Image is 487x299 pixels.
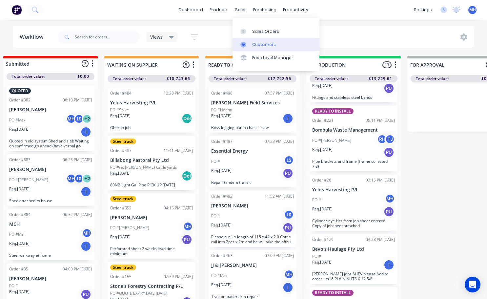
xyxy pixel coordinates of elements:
[110,90,132,96] div: Order #484
[108,136,195,190] div: Steel truckOrder #40711:41 AM [DATE]Billabong Pastoral Pty LtdPO #re: [PERSON_NAME] Cattle yardsR...
[9,88,31,94] div: QUOTED
[110,205,132,211] div: Order #352
[233,25,319,38] a: Sales Orders
[63,212,92,218] div: 06:32 PM [DATE]
[12,5,22,15] img: Factory
[312,127,395,133] p: Bombala Waste Management
[108,193,195,259] div: Steel truckOrder #35204:15 PM [DATE][PERSON_NAME]PO #[PERSON_NAME]MHReq.[DATE]PUPerforated sheet ...
[66,114,76,124] div: MH
[211,113,232,119] p: Req. [DATE]
[211,125,294,130] p: Boss logging bar in chassis saw
[250,5,280,15] div: purchasing
[265,139,294,144] div: 07:33 PM [DATE]
[110,100,193,106] p: Yelds Harvesting P/L
[175,5,206,15] a: dashboard
[369,76,392,82] span: $13,229.61
[284,269,294,279] div: MH
[211,294,294,299] p: Tractor loader arm repair
[74,114,84,124] div: LS
[81,127,91,137] div: I
[110,265,136,270] div: Steel truck
[74,174,84,183] div: LS
[312,206,333,212] p: Req. [DATE]
[283,168,293,179] div: PU
[9,107,92,113] p: [PERSON_NAME]
[164,148,193,154] div: 11:41 AM [DATE]
[384,147,394,158] div: PU
[233,51,319,64] a: Price Level Manager
[310,175,397,231] div: Order #2603:15 PM [DATE]Yelds Harvesting P/LPO #MHReq.[DATE]PUCylinder eye Hrs from job sheet ent...
[9,283,18,289] p: PO #
[280,5,312,15] div: productivity
[366,117,395,123] div: 05:11 PM [DATE]
[82,228,92,238] div: MH
[211,193,233,199] div: Order #492
[211,282,232,288] p: Req. [DATE]
[110,234,131,240] p: Req. [DATE]
[252,55,293,61] div: Price Level Manager
[312,253,321,259] p: PO #
[312,218,395,228] p: Cylinder eye Hrs from job sheet entered. Copy of jobsheet attached
[232,5,250,15] div: sales
[312,108,354,114] div: READY TO INSTALL
[9,276,92,282] p: [PERSON_NAME]
[265,253,294,259] div: 07:09 AM [DATE]
[411,5,435,15] div: settings
[110,284,193,289] p: Stone's Forestry Contracting P/L
[211,90,233,96] div: Order #498
[366,177,395,183] div: 03:15 PM [DATE]
[315,76,348,82] span: Total order value:
[211,148,294,154] p: Essential Energy
[110,139,136,144] div: Steel truck
[283,113,293,124] div: I
[312,95,395,100] p: Fittings and stainless steel bends
[252,29,279,34] div: Sales Orders
[312,237,334,243] div: Order #129
[385,194,395,203] div: MH
[211,253,233,259] div: Order #463
[7,85,94,151] div: QUOTEDOrder #38206:10 PM [DATE][PERSON_NAME]PO #MaxMHLS+2Req.[DATE]IQuoted in old system Shed and...
[312,246,395,252] p: Bevo's Haulage Pty Ltd
[110,196,136,202] div: Steel truck
[312,117,334,123] div: Order #221
[82,174,92,183] div: + 2
[312,259,333,265] p: Req. [DATE]
[9,186,30,192] p: Req. [DATE]
[312,290,354,296] div: READY TO INSTALL
[265,90,294,96] div: 07:37 PM [DATE]
[310,234,397,284] div: Order #12903:28 PM [DATE]Bevo's Haulage Pty LtdPO #Req.[DATE]I[PERSON_NAME] jobs SHEV please Add ...
[110,125,193,130] p: Oberon job
[9,289,30,295] p: Req. [DATE]
[214,76,247,82] span: Total order value:
[150,33,163,40] span: Views
[9,126,30,132] p: Req. [DATE]
[384,83,394,94] div: PU
[9,198,92,203] p: Shed attached to house
[211,273,227,279] p: PO #Max
[110,170,131,176] p: Req. [DATE]
[7,209,94,261] div: Order #38406:32 PM [DATE]MCHPO #MalMHReq.[DATE]ISteel walkway at home
[164,274,193,280] div: 02:39 PM [DATE]
[110,274,132,280] div: Order #155
[9,157,30,163] div: Order #383
[211,213,220,219] p: PO #
[211,180,294,185] p: Repair tandem trailer.
[110,164,177,170] p: PO #re: [PERSON_NAME] Cattle yards
[75,31,140,44] input: Search for orders...
[312,147,333,153] p: Req. [DATE]
[110,225,149,231] p: PO #[PERSON_NAME]
[211,168,232,174] p: Req. [DATE]
[384,260,394,270] div: I
[81,186,91,197] div: I
[66,174,76,183] div: MH
[469,7,476,13] span: MH
[265,193,294,199] div: 11:52 AM [DATE]
[7,154,94,206] div: Order #38306:23 PM [DATE][PERSON_NAME]PO #[PERSON_NAME]MHLS+2Req.[DATE]IShed attached to house
[312,271,395,281] p: [PERSON_NAME] jobs SHEV please Add to order : m16 PLAIN NUTS X 12 5/8 H/WASHERS X 12 FUEL [DATE] ...
[9,117,25,123] p: PO #Max
[20,33,47,41] div: Workflow
[211,222,232,228] p: Req. [DATE]
[167,76,190,82] span: $10,743.65
[110,182,193,187] p: 80NB Light Gal Pipe PICK UP [DATE]
[110,148,132,154] div: Order #407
